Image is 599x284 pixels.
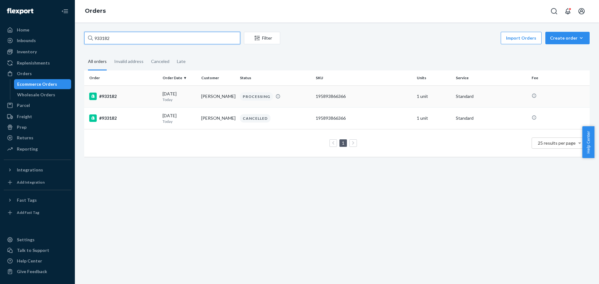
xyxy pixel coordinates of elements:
div: Inventory [17,49,37,55]
a: Add Integration [4,177,71,187]
div: PROCESSING [240,92,273,101]
a: Inventory [4,47,71,57]
div: Settings [17,237,35,243]
div: Give Feedback [17,268,47,275]
a: Orders [4,69,71,79]
button: Give Feedback [4,267,71,277]
p: Standard [456,93,527,99]
div: Customer [201,75,235,80]
p: Today [163,97,196,102]
div: Canceled [151,53,169,70]
div: Orders [17,70,32,77]
div: Add Fast Tag [17,210,39,215]
th: Status [237,70,313,85]
a: Wholesale Orders [14,90,71,100]
a: Prep [4,122,71,132]
img: Flexport logo [7,8,33,14]
div: CANCELLED [240,114,270,123]
a: Page 1 is your current page [341,140,346,146]
div: [DATE] [163,113,196,124]
div: Invalid address [114,53,144,70]
a: Reporting [4,144,71,154]
a: Returns [4,133,71,143]
div: Ecommerce Orders [17,81,57,87]
button: Integrations [4,165,71,175]
div: Prep [17,124,27,130]
input: Search orders [84,32,240,44]
div: #933182 [89,114,158,122]
ol: breadcrumbs [80,2,111,20]
button: Close Navigation [59,5,71,17]
button: Import Orders [501,32,542,44]
button: Filter [244,32,280,44]
a: Inbounds [4,36,71,46]
button: Open notifications [562,5,574,17]
div: Returns [17,135,33,141]
th: SKU [313,70,414,85]
div: Talk to Support [17,247,49,253]
div: Fast Tags [17,197,37,203]
div: #933182 [89,93,158,100]
button: Help Center [582,126,594,158]
div: Help Center [17,258,42,264]
a: Settings [4,235,71,245]
button: Fast Tags [4,195,71,205]
div: Reporting [17,146,38,152]
td: 1 unit [414,107,453,129]
a: Parcel [4,100,71,110]
a: Orders [85,7,106,14]
button: Open Search Box [548,5,560,17]
div: Late [177,53,186,70]
div: Parcel [17,102,30,108]
div: [DATE] [163,91,196,102]
div: Integrations [17,167,43,173]
div: All orders [88,53,107,70]
div: Home [17,27,29,33]
p: Today [163,119,196,124]
a: Freight [4,112,71,122]
a: Talk to Support [4,245,71,255]
a: Ecommerce Orders [14,79,71,89]
th: Service [453,70,529,85]
button: Open account menu [575,5,588,17]
div: Filter [244,35,280,41]
a: Help Center [4,256,71,266]
p: Standard [456,115,527,121]
td: [PERSON_NAME] [199,107,237,129]
th: Order [84,70,160,85]
a: Add Fast Tag [4,208,71,218]
div: Replenishments [17,60,50,66]
div: Add Integration [17,180,45,185]
div: Freight [17,113,32,120]
td: [PERSON_NAME] [199,85,237,107]
div: Wholesale Orders [17,92,55,98]
button: Create order [545,32,590,44]
th: Fee [529,70,590,85]
td: 1 unit [414,85,453,107]
span: 25 results per page [538,140,576,146]
th: Order Date [160,70,199,85]
a: Home [4,25,71,35]
div: Create order [550,35,585,41]
a: Replenishments [4,58,71,68]
div: 195893866366 [316,115,412,121]
div: Inbounds [17,37,36,44]
div: 195893866366 [316,93,412,99]
th: Units [414,70,453,85]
